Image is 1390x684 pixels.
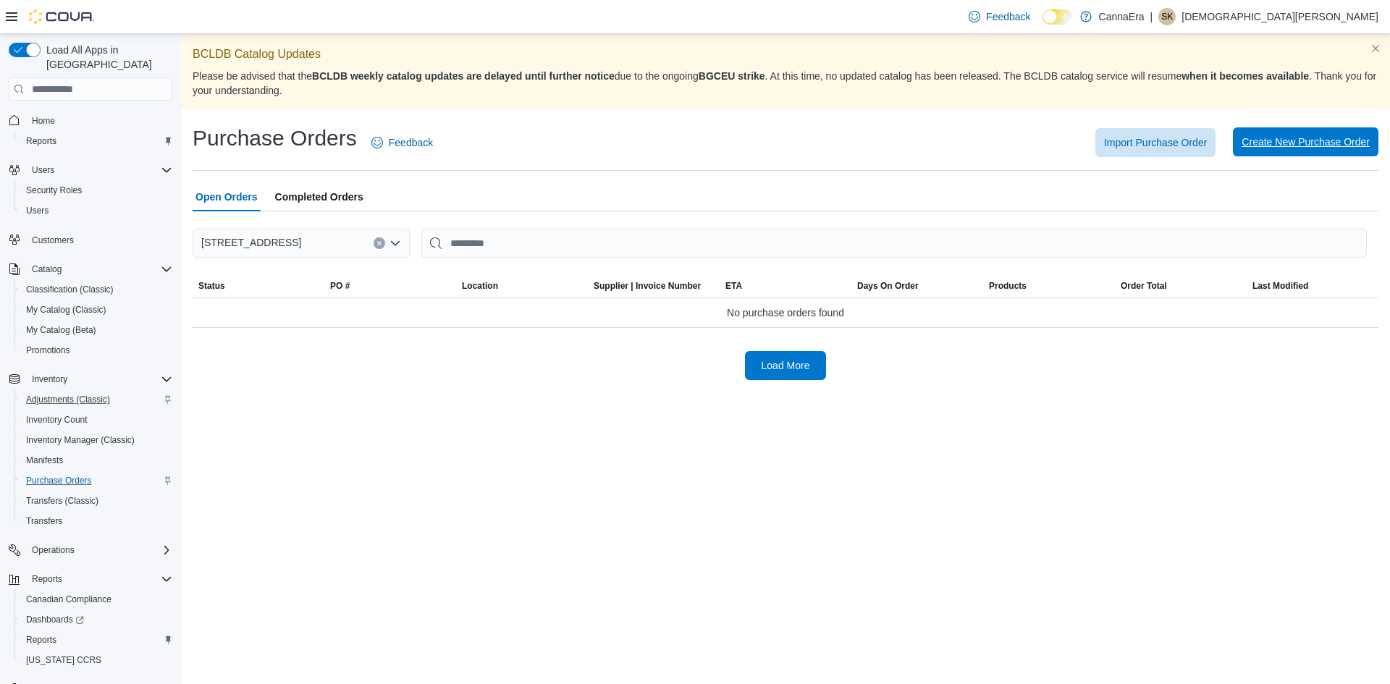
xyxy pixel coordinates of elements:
[727,304,844,321] span: No purchase orders found
[32,164,54,176] span: Users
[20,202,54,219] a: Users
[14,650,178,670] button: [US_STATE] CCRS
[26,304,106,316] span: My Catalog (Classic)
[20,492,172,510] span: Transfers (Classic)
[26,205,49,216] span: Users
[3,569,178,589] button: Reports
[1158,8,1176,25] div: Safiyyah Khamisa
[26,475,92,486] span: Purchase Orders
[26,614,84,625] span: Dashboards
[14,450,178,470] button: Manifests
[26,185,82,196] span: Security Roles
[26,495,98,507] span: Transfers (Classic)
[26,161,60,179] button: Users
[20,591,117,608] a: Canadian Compliance
[26,570,68,588] button: Reports
[1247,274,1378,297] button: Last Modified
[389,237,401,249] button: Open list of options
[699,70,765,82] strong: BGCEU strike
[1161,8,1173,25] span: SK
[26,261,67,278] button: Catalog
[720,274,851,297] button: ETA
[14,320,178,340] button: My Catalog (Beta)
[20,281,119,298] a: Classification (Classic)
[762,358,810,373] span: Load More
[1367,40,1384,57] button: Dismiss this callout
[20,182,172,199] span: Security Roles
[745,351,826,380] button: Load More
[14,470,178,491] button: Purchase Orders
[32,373,67,385] span: Inventory
[193,69,1378,98] p: Please be advised that the due to the ongoing . At this time, no updated catalog has been release...
[20,472,172,489] span: Purchase Orders
[26,261,172,278] span: Catalog
[20,611,172,628] span: Dashboards
[462,280,498,292] span: Location
[725,280,742,292] span: ETA
[32,573,62,585] span: Reports
[312,70,615,82] strong: BCLDB weekly catalog updates are delayed until further notice
[324,274,456,297] button: PO #
[20,321,102,339] a: My Catalog (Beta)
[330,280,350,292] span: PO #
[421,229,1367,258] input: This is a search bar. After typing your query, hit enter to filter the results lower in the page.
[20,492,104,510] a: Transfers (Classic)
[588,274,720,297] button: Supplier | Invoice Number
[20,411,93,428] a: Inventory Count
[456,274,588,297] button: Location
[20,301,172,318] span: My Catalog (Classic)
[26,324,96,336] span: My Catalog (Beta)
[20,182,88,199] a: Security Roles
[14,340,178,360] button: Promotions
[1099,8,1145,25] p: CannaEra
[26,414,88,426] span: Inventory Count
[1181,8,1378,25] p: [DEMOGRAPHIC_DATA][PERSON_NAME]
[851,274,983,297] button: Days On Order
[14,180,178,200] button: Security Roles
[26,434,135,446] span: Inventory Manager (Classic)
[32,115,55,127] span: Home
[14,410,178,430] button: Inventory Count
[20,132,172,150] span: Reports
[26,371,73,388] button: Inventory
[3,540,178,560] button: Operations
[1181,70,1309,82] strong: when it becomes available
[14,389,178,410] button: Adjustments (Classic)
[26,541,172,559] span: Operations
[14,491,178,511] button: Transfers (Classic)
[20,202,172,219] span: Users
[3,109,178,130] button: Home
[20,452,172,469] span: Manifests
[195,182,258,211] span: Open Orders
[193,274,324,297] button: Status
[20,611,90,628] a: Dashboards
[26,594,111,605] span: Canadian Compliance
[1242,135,1370,149] span: Create New Purchase Order
[20,281,172,298] span: Classification (Classic)
[26,515,62,527] span: Transfers
[26,231,172,249] span: Customers
[986,9,1030,24] span: Feedback
[26,232,80,249] a: Customers
[29,9,94,24] img: Cova
[20,342,172,359] span: Promotions
[3,229,178,250] button: Customers
[20,342,76,359] a: Promotions
[20,452,69,469] a: Manifests
[1121,280,1167,292] span: Order Total
[20,411,172,428] span: Inventory Count
[26,161,172,179] span: Users
[14,609,178,630] a: Dashboards
[20,391,172,408] span: Adjustments (Classic)
[1150,8,1153,25] p: |
[193,124,357,153] h1: Purchase Orders
[26,541,80,559] button: Operations
[3,160,178,180] button: Users
[198,280,225,292] span: Status
[20,631,172,649] span: Reports
[989,280,1027,292] span: Products
[32,235,74,246] span: Customers
[32,544,75,556] span: Operations
[20,431,172,449] span: Inventory Manager (Classic)
[26,634,56,646] span: Reports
